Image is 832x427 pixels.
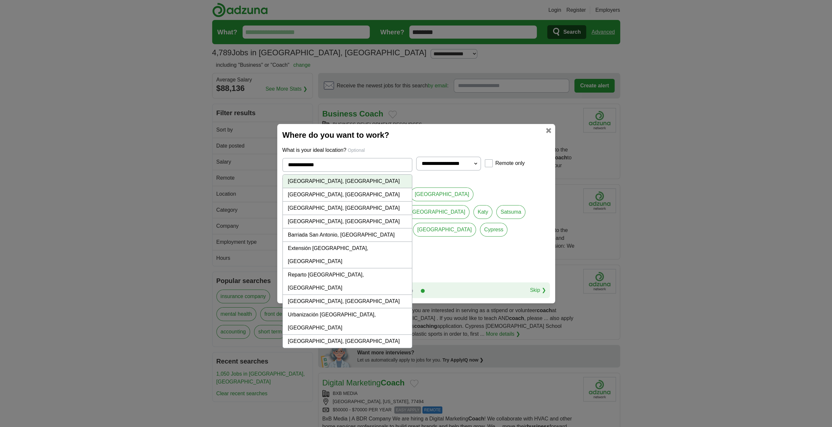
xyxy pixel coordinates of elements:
[348,148,365,153] span: Optional
[406,205,469,219] a: [GEOGRAPHIC_DATA]
[473,205,492,219] a: Katy
[282,177,550,185] p: Would you prefer another location?
[495,159,525,167] label: Remote only
[283,308,412,335] li: Urbanización [GEOGRAPHIC_DATA], [GEOGRAPHIC_DATA]
[283,228,412,242] li: Barriada San Antonio, [GEOGRAPHIC_DATA]
[283,335,412,348] li: [GEOGRAPHIC_DATA], [GEOGRAPHIC_DATA]
[530,286,546,294] a: Skip ❯
[282,146,550,154] p: What is your ideal location?
[480,223,508,237] a: Cypress
[283,268,412,295] li: Reparto [GEOGRAPHIC_DATA], [GEOGRAPHIC_DATA]
[410,187,473,201] a: [GEOGRAPHIC_DATA]
[283,215,412,228] li: [GEOGRAPHIC_DATA], [GEOGRAPHIC_DATA]
[283,188,412,202] li: [GEOGRAPHIC_DATA], [GEOGRAPHIC_DATA]
[283,202,412,215] li: [GEOGRAPHIC_DATA], [GEOGRAPHIC_DATA]
[283,175,412,188] li: [GEOGRAPHIC_DATA], [GEOGRAPHIC_DATA]
[283,295,412,308] li: [GEOGRAPHIC_DATA], [GEOGRAPHIC_DATA]
[496,205,525,219] a: Satsuma
[282,129,550,141] h2: Where do you want to work?
[413,223,476,237] a: [GEOGRAPHIC_DATA]
[283,242,412,268] li: Extensión [GEOGRAPHIC_DATA], [GEOGRAPHIC_DATA]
